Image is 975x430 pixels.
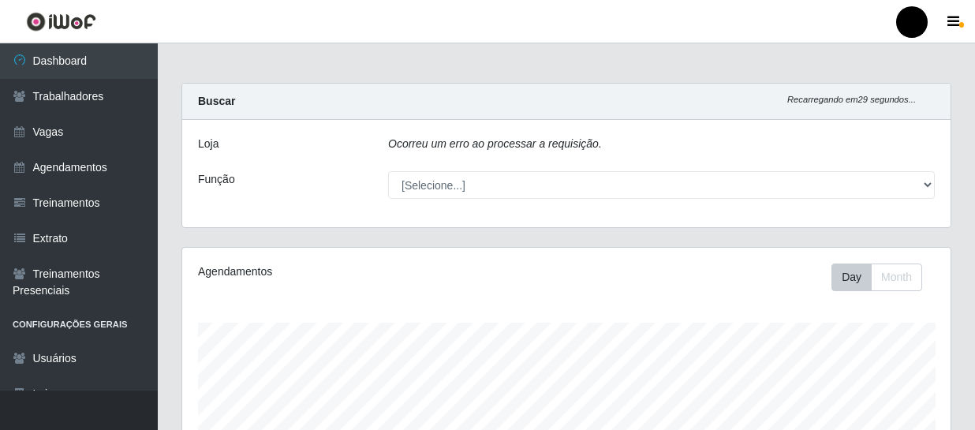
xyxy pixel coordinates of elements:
strong: Buscar [198,95,235,107]
div: Agendamentos [198,264,491,280]
i: Recarregando em 29 segundos... [787,95,916,104]
label: Função [198,171,235,188]
label: Loja [198,136,219,152]
div: Toolbar with button groups [831,264,935,291]
i: Ocorreu um erro ao processar a requisição. [388,137,602,150]
div: First group [831,264,922,291]
button: Month [871,264,922,291]
img: CoreUI Logo [26,12,96,32]
button: Day [831,264,872,291]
